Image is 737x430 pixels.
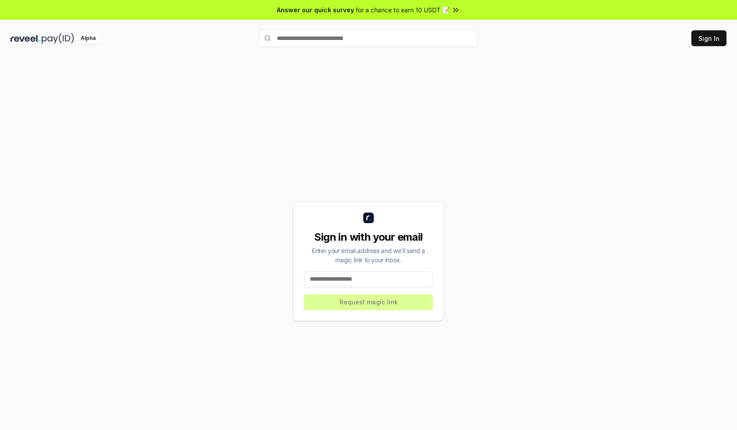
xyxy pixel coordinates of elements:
[356,5,450,14] span: for a chance to earn 10 USDT 📝
[691,30,726,46] button: Sign In
[76,33,100,44] div: Alpha
[11,33,40,44] img: reveel_dark
[42,33,74,44] img: pay_id
[304,246,433,264] div: Enter your email address and we’ll send a magic link to your inbox.
[363,213,374,223] img: logo_small
[304,230,433,244] div: Sign in with your email
[277,5,354,14] span: Answer our quick survey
